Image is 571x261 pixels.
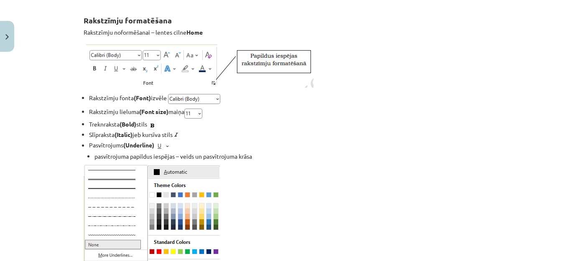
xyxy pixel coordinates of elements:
[89,140,487,161] li: Pasvītrojums
[89,93,487,105] li: Rakstzīmju fonta izvēle
[134,94,151,101] strong: (Font)
[115,131,133,138] strong: (Italic)
[5,34,9,40] img: icon-close-lesson-0947bae3869378f0d4975bcd49f059093ad1ed9edebbc8119c70593378902aed.svg
[123,142,154,149] strong: (Underline)
[186,28,203,36] strong: Home
[89,105,487,120] li: Rakstzīmju lieluma maiņa
[89,130,487,140] li: Slīpraksta jeb kursīva stils
[139,108,168,115] strong: (Font size)
[84,15,172,25] strong: Rakstzīmju formatēšana
[89,120,487,130] li: Treknraksta stils
[120,120,136,128] strong: (Bold)
[94,152,487,161] li: pasvītrojuma papildus iespējas – veids un pasvītrojuma krāsa
[84,28,487,37] p: Rakstzīmju noformēšanai – lentes cilne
